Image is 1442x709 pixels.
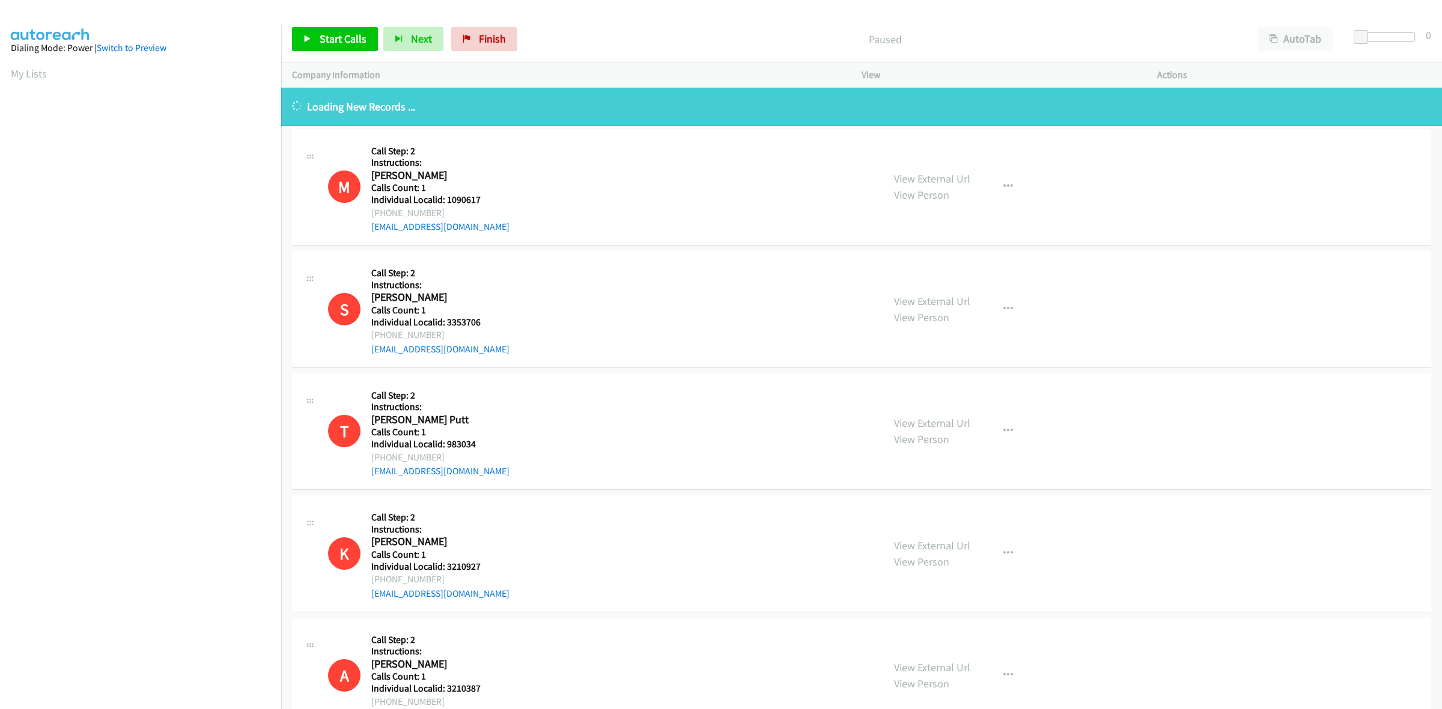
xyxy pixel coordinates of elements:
div: [PHONE_NUMBER] [371,572,510,587]
h2: [PERSON_NAME] [371,169,497,183]
h5: Call Step: 2 [371,634,510,646]
h5: Instructions: [371,279,510,291]
iframe: Dialpad [11,92,281,663]
a: View Person [894,432,949,446]
h5: Call Step: 2 [371,511,510,523]
p: Actions [1157,68,1431,82]
div: This number is on the do not call list [328,293,360,325]
a: View External Url [894,660,970,674]
div: [PHONE_NUMBER] [371,450,510,465]
p: Loading New Records ... [292,98,1431,115]
a: [EMAIL_ADDRESS][DOMAIN_NAME] [371,221,510,232]
a: View External Url [894,172,970,186]
a: [EMAIL_ADDRESS][DOMAIN_NAME] [371,465,510,477]
div: Dialing Mode: Power | [11,41,270,55]
span: Next [411,32,432,46]
h5: Calls Count: 1 [371,549,510,561]
h5: Calls Count: 1 [371,182,510,194]
a: My Lists [11,67,47,80]
h5: Instructions: [371,157,510,169]
p: View [862,68,1136,82]
h1: A [328,659,360,692]
a: View External Url [894,539,970,552]
a: View Person [894,677,949,690]
a: [EMAIL_ADDRESS][DOMAIN_NAME] [371,588,510,599]
h5: Instructions: [371,523,510,536]
h5: Instructions: [371,401,510,413]
h5: Individual Localid: 3210387 [371,683,510,695]
div: [PHONE_NUMBER] [371,206,510,220]
h1: M [328,170,360,203]
h5: Instructions: [371,645,510,657]
h5: Individual Localid: 1090617 [371,194,510,206]
h5: Individual Localid: 983034 [371,438,510,450]
div: This number is on the do not call list [328,415,360,447]
p: Paused [534,31,1237,47]
a: View External Url [894,294,970,308]
a: View Person [894,188,949,202]
div: 0 [1426,27,1431,43]
h5: Calls Count: 1 [371,426,510,438]
h5: Calls Count: 1 [371,671,510,683]
button: AutoTab [1258,27,1333,51]
h5: Individual Localid: 3210927 [371,561,510,573]
a: View Person [894,555,949,569]
h1: S [328,293,360,325]
h2: [PERSON_NAME] [371,291,497,304]
h5: Calls Count: 1 [371,304,510,316]
button: Next [383,27,443,51]
a: [EMAIL_ADDRESS][DOMAIN_NAME] [371,343,510,355]
div: This number is on the do not call list [328,537,360,570]
a: Finish [451,27,517,51]
div: [PHONE_NUMBER] [371,695,510,709]
h2: [PERSON_NAME] [371,657,497,671]
p: Company Information [292,68,840,82]
h5: Call Step: 2 [371,390,510,402]
a: Switch to Preview [97,42,166,53]
h1: T [328,415,360,447]
h2: [PERSON_NAME] Putt [371,413,497,427]
h1: K [328,537,360,570]
a: Start Calls [292,27,378,51]
h5: Call Step: 2 [371,267,510,279]
span: Finish [479,32,506,46]
span: Start Calls [320,32,367,46]
div: This number is on the do not call list [328,170,360,203]
h5: Individual Localid: 3353706 [371,316,510,328]
h2: [PERSON_NAME] [371,535,497,549]
a: View Person [894,310,949,324]
div: [PHONE_NUMBER] [371,328,510,342]
h5: Call Step: 2 [371,145,510,157]
div: Delay between calls (in seconds) [1360,32,1415,42]
div: This number is on the do not call list [328,659,360,692]
a: View External Url [894,416,970,430]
